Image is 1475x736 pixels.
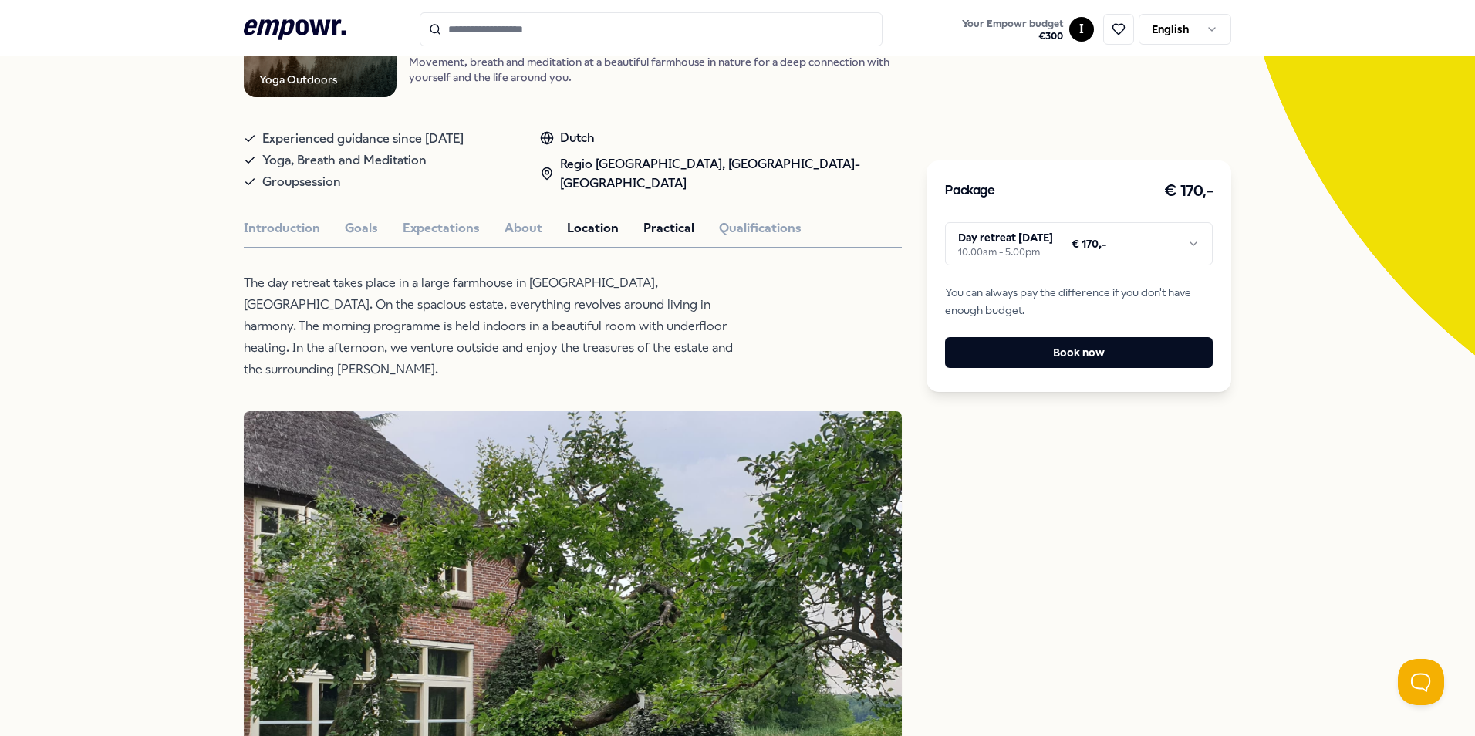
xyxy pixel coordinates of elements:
a: Your Empowr budget€300 [956,13,1069,46]
div: Dutch [540,128,902,148]
div: Yoga Outdoors [259,71,337,88]
button: About [505,218,542,238]
h3: Package [945,181,994,201]
h3: € 170,- [1164,179,1213,204]
span: Your Empowr budget [962,18,1063,30]
button: Expectations [403,218,480,238]
span: Groupsession [262,171,341,193]
button: Goals [345,218,378,238]
span: Experienced guidance since [DATE] [262,128,464,150]
iframe: Help Scout Beacon - Open [1398,659,1444,705]
button: Qualifications [719,218,802,238]
div: Regio [GEOGRAPHIC_DATA], [GEOGRAPHIC_DATA]-[GEOGRAPHIC_DATA] [540,154,902,194]
button: Your Empowr budget€300 [959,15,1066,46]
p: Movement, breath and meditation at a beautiful farmhouse in nature for a deep connection with you... [409,54,902,85]
button: Introduction [244,218,320,238]
span: You can always pay the difference if you don't have enough budget. [945,284,1213,319]
button: Practical [643,218,694,238]
p: The day retreat takes place in a large farmhouse in [GEOGRAPHIC_DATA], [GEOGRAPHIC_DATA]. On the ... [244,272,745,380]
span: € 300 [962,30,1063,42]
button: I [1069,17,1094,42]
button: Location [567,218,619,238]
span: Yoga, Breath and Meditation [262,150,427,171]
input: Search for products, categories or subcategories [420,12,883,46]
button: Book now [945,337,1213,368]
